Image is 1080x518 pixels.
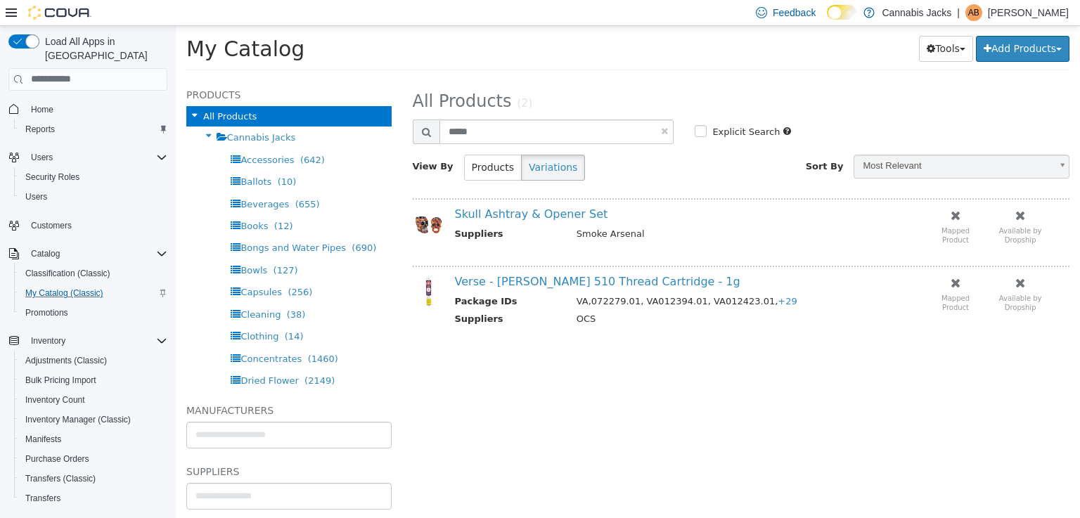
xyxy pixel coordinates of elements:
[679,129,875,151] span: Most Relevant
[20,121,60,138] a: Reports
[288,129,346,155] button: Products
[20,451,95,467] a: Purchase Orders
[65,283,105,294] span: Cleaning
[14,488,173,508] button: Transfers
[65,261,106,271] span: Capsules
[20,411,167,428] span: Inventory Manager (Classic)
[630,135,668,145] span: Sort By
[3,99,173,119] button: Home
[25,434,61,445] span: Manifests
[132,328,162,338] span: (1460)
[20,265,116,282] a: Classification (Classic)
[14,410,173,429] button: Inventory Manager (Classic)
[65,150,96,161] span: Ballots
[20,188,53,205] a: Users
[25,216,167,234] span: Customers
[20,470,101,487] a: Transfers (Classic)
[25,245,167,262] span: Catalog
[14,283,173,303] button: My Catalog (Classic)
[11,376,216,393] h5: Manufacturers
[112,261,136,271] span: (256)
[65,195,92,205] span: Books
[14,370,173,390] button: Bulk Pricing Import
[827,5,856,20] input: Dark Mode
[14,449,173,469] button: Purchase Orders
[25,332,167,349] span: Inventory
[11,437,216,454] h5: Suppliers
[3,215,173,235] button: Customers
[743,10,797,36] button: Tools
[31,152,53,163] span: Users
[102,150,121,161] span: (10)
[773,6,816,20] span: Feedback
[20,265,167,282] span: Classification (Classic)
[20,285,109,302] a: My Catalog (Classic)
[65,173,113,183] span: Beverages
[65,129,118,139] span: Accessories
[3,244,173,264] button: Catalog
[111,283,130,294] span: (38)
[65,239,91,250] span: Bowls
[14,167,173,187] button: Security Roles
[823,201,866,218] small: Available by Dropship
[25,191,47,202] span: Users
[31,335,65,347] span: Inventory
[823,268,866,285] small: Available by Dropship
[279,201,390,219] th: Suppliers
[25,414,131,425] span: Inventory Manager (Classic)
[678,129,894,153] a: Most Relevant
[65,328,126,338] span: Concentrates
[124,129,149,139] span: (642)
[31,220,72,231] span: Customers
[31,104,53,115] span: Home
[25,375,96,386] span: Bulk Pricing Import
[341,71,356,84] small: (2)
[98,195,117,205] span: (12)
[800,10,894,36] button: Add Products
[25,171,79,183] span: Security Roles
[882,4,951,21] p: Cannabis Jacks
[20,431,67,448] a: Manifests
[20,451,167,467] span: Purchase Orders
[279,286,390,304] th: Suppliers
[237,65,336,85] span: All Products
[766,268,794,285] small: Mapped Product
[20,285,167,302] span: My Catalog (Classic)
[25,453,89,465] span: Purchase Orders
[14,119,173,139] button: Reports
[20,411,136,428] a: Inventory Manager (Classic)
[3,148,173,167] button: Users
[602,270,621,280] span: +29
[20,169,85,186] a: Security Roles
[25,287,103,299] span: My Catalog (Classic)
[20,304,167,321] span: Promotions
[390,201,724,219] td: Smoke Arsenal
[20,431,167,448] span: Manifests
[14,429,173,449] button: Manifests
[28,6,91,20] img: Cova
[14,390,173,410] button: Inventory Count
[766,201,794,218] small: Mapped Product
[237,250,269,281] img: 150
[129,349,159,360] span: (2149)
[968,4,979,21] span: AB
[20,391,167,408] span: Inventory Count
[25,149,167,166] span: Users
[25,217,77,234] a: Customers
[20,352,112,369] a: Adjustments (Classic)
[25,473,96,484] span: Transfers (Classic)
[965,4,982,21] div: Andrea Bortolussi
[20,121,167,138] span: Reports
[957,4,960,21] p: |
[533,99,604,113] label: Explicit Search
[11,60,216,77] h5: Products
[39,34,167,63] span: Load All Apps in [GEOGRAPHIC_DATA]
[14,469,173,488] button: Transfers (Classic)
[237,182,269,214] img: 150
[279,249,565,262] a: Verse - [PERSON_NAME] 510 Thread Cartridge - 1g
[20,490,66,507] a: Transfers
[14,264,173,283] button: Classification (Classic)
[25,245,65,262] button: Catalog
[98,239,122,250] span: (127)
